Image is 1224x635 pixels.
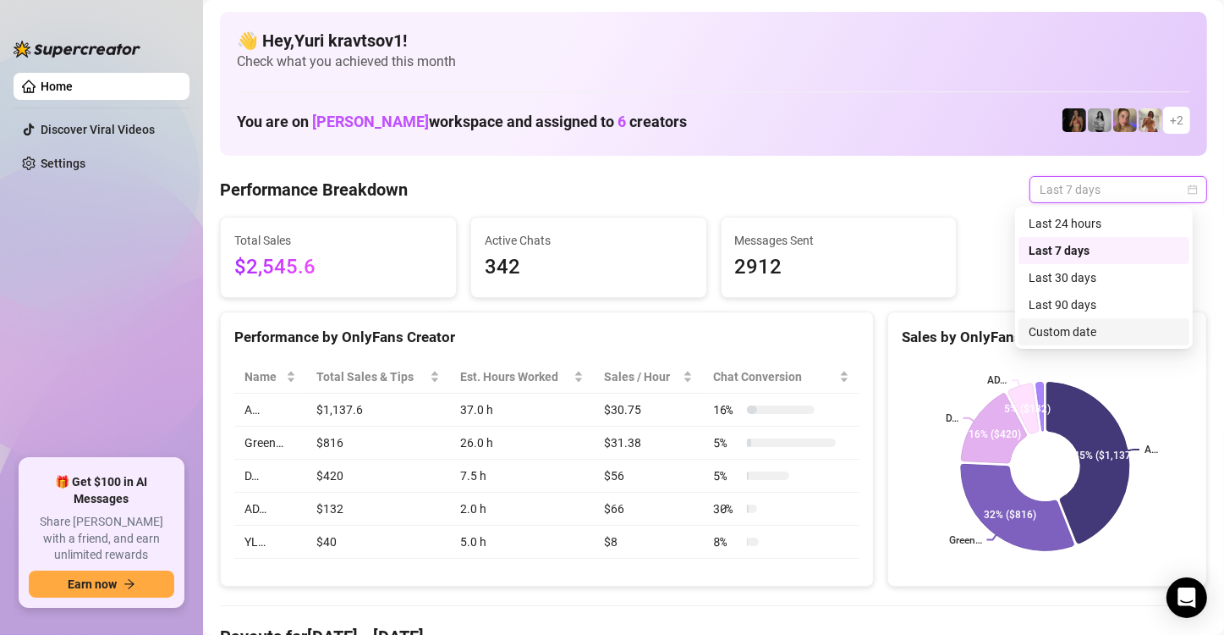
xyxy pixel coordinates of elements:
span: 16 % [713,400,740,419]
th: Total Sales & Tips [306,361,449,394]
span: Share [PERSON_NAME] with a friend, and earn unlimited rewards [29,514,174,564]
span: 6 [617,113,626,130]
td: $420 [306,460,449,493]
span: calendar [1188,185,1198,195]
span: Total Sales [234,231,442,250]
td: D… [234,460,306,493]
td: $8 [594,526,703,559]
td: AD… [234,493,306,526]
div: Custom date [1029,323,1179,341]
img: Cherry [1113,108,1137,132]
td: Green… [234,427,306,460]
div: Last 7 days [1029,241,1179,260]
div: Sales by OnlyFans Creator [902,326,1193,349]
td: $30.75 [594,394,703,427]
td: YL… [234,526,306,559]
text: AD… [987,375,1007,387]
td: 37.0 h [450,394,594,427]
span: Check what you achieved this month [237,52,1190,71]
td: 7.5 h [450,460,594,493]
text: Green… [948,534,981,546]
span: $2,545.6 [234,251,442,284]
span: [PERSON_NAME] [312,113,429,130]
td: 26.0 h [450,427,594,460]
td: $816 [306,427,449,460]
span: + 2 [1170,111,1183,130]
button: Earn nowarrow-right [29,571,174,598]
td: A… [234,394,306,427]
div: Last 30 days [1029,268,1179,287]
td: $31.38 [594,427,703,460]
h1: You are on workspace and assigned to creators [237,113,687,131]
a: Settings [41,157,85,170]
span: 5 % [713,433,740,452]
td: $1,137.6 [306,394,449,427]
h4: 👋 Hey, Yuri kravtsov1 ! [237,29,1190,52]
span: 342 [485,251,693,284]
span: 8 % [713,533,740,551]
span: Active Chats [485,231,693,250]
a: Home [41,80,73,93]
div: Performance by OnlyFans Creator [234,326,859,349]
div: Last 24 hours [1029,214,1179,233]
div: Last 90 days [1029,295,1179,314]
img: D [1062,108,1086,132]
a: Discover Viral Videos [41,123,155,136]
span: 🎁 Get $100 in AI Messages [29,474,174,507]
span: 5 % [713,467,740,485]
td: $132 [306,493,449,526]
div: Open Intercom Messenger [1166,577,1207,618]
img: Green [1139,108,1162,132]
div: Last 7 days [1018,237,1189,264]
td: $66 [594,493,703,526]
div: Last 24 hours [1018,210,1189,237]
span: Earn now [68,577,117,591]
img: A [1088,108,1111,132]
span: arrow-right [123,578,135,590]
text: A… [1144,444,1158,456]
th: Chat Conversion [703,361,859,394]
span: Name [244,367,283,386]
div: Last 30 days [1018,264,1189,291]
td: $40 [306,526,449,559]
div: Custom date [1018,318,1189,345]
span: 2912 [735,251,943,284]
td: 2.0 h [450,493,594,526]
td: 5.0 h [450,526,594,559]
span: Sales / Hour [604,367,679,386]
span: Last 7 days [1040,177,1197,202]
th: Name [234,361,306,394]
span: 30 % [713,500,740,518]
div: Last 90 days [1018,291,1189,318]
div: Est. Hours Worked [460,367,570,386]
td: $56 [594,460,703,493]
h4: Performance Breakdown [220,178,408,202]
span: Chat Conversion [713,367,836,386]
text: D… [945,412,958,424]
span: Messages Sent [735,231,943,250]
th: Sales / Hour [594,361,703,394]
img: logo-BBDzfeDw.svg [14,41,140,58]
span: Total Sales & Tips [316,367,425,386]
